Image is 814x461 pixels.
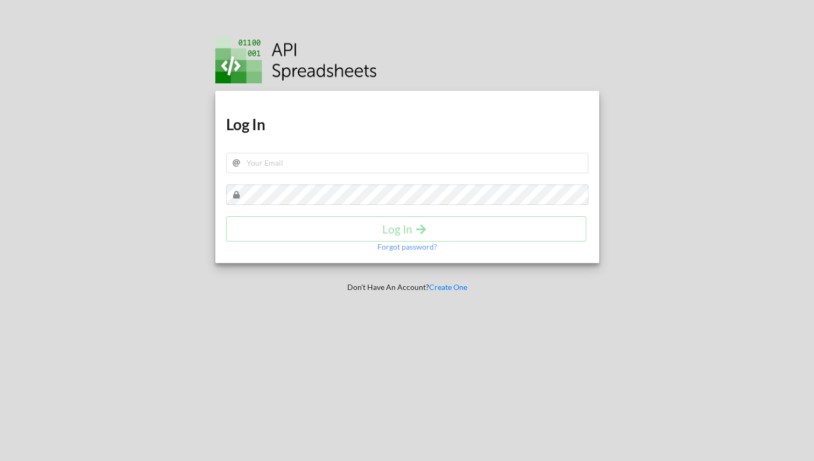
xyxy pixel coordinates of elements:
[226,153,588,173] input: Your Email
[208,282,607,293] p: Don't Have An Account?
[215,37,377,83] img: Logo.png
[226,115,588,134] h1: Log In
[429,282,467,292] a: Create One
[377,242,437,252] p: Forgot password?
